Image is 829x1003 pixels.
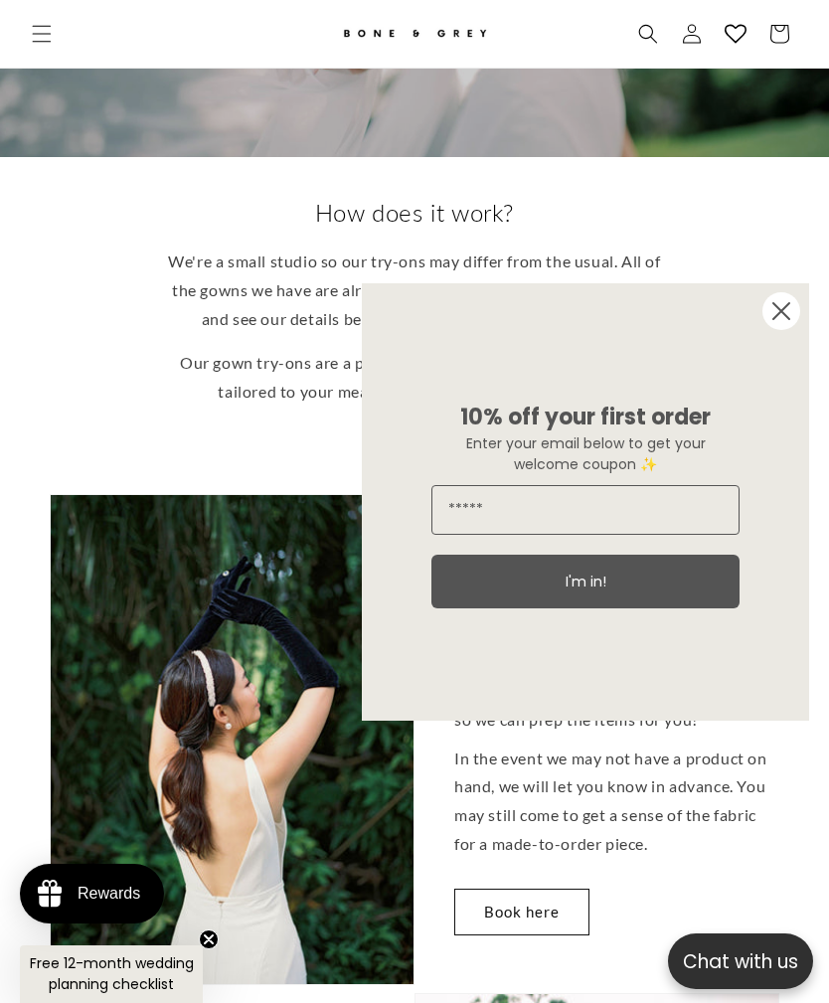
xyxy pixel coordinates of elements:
[166,349,663,407] p: Our gown try-ons are a private, 1-to-1, personalized experience tailored to your measurements and...
[342,263,829,741] div: FLYOUT Form
[20,12,64,56] summary: Menu
[166,197,663,228] h2: How does it work?
[20,945,203,1003] div: Free 12-month wedding planning checklistClose teaser
[78,885,140,903] div: Rewards
[51,495,414,984] img: Sasha Black Velvet Gloves | Bone & Grey Bridal Accessories
[308,10,522,58] a: Bone and Grey Bridal
[30,953,194,994] span: Free 12-month wedding planning checklist
[761,291,801,331] button: Close dialog
[166,248,663,333] p: We're a small studio so our try-ons may differ from the usual. All of the gowns we have are alrea...
[668,933,813,989] button: Open chatbox
[454,745,779,859] p: In the event we may not have a product on hand, we will let you know in advance. You may still co...
[626,12,670,56] summary: Search
[340,18,489,51] img: Bone and Grey Bridal
[460,402,711,432] span: 10% off your first order
[466,433,706,474] span: Enter your email below to get your welcome coupon ✨
[668,947,813,976] p: Chat with us
[431,555,740,608] button: I'm in!
[199,929,219,949] button: Close teaser
[454,889,589,935] a: Book here
[431,485,740,535] input: Email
